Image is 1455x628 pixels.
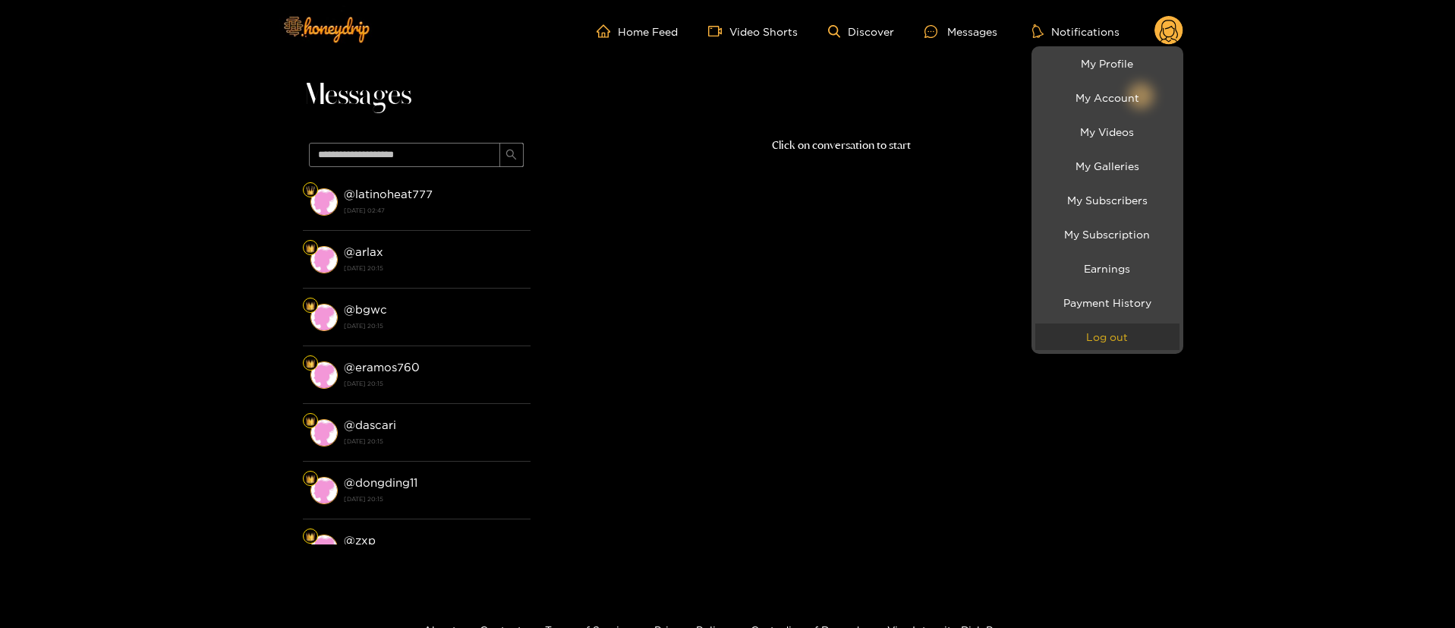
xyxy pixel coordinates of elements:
[1035,323,1179,350] button: Log out
[1035,153,1179,179] a: My Galleries
[1035,118,1179,145] a: My Videos
[1035,50,1179,77] a: My Profile
[1035,187,1179,213] a: My Subscribers
[1035,84,1179,111] a: My Account
[1035,221,1179,248] a: My Subscription
[1035,255,1179,282] a: Earnings
[1035,289,1179,316] a: Payment History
